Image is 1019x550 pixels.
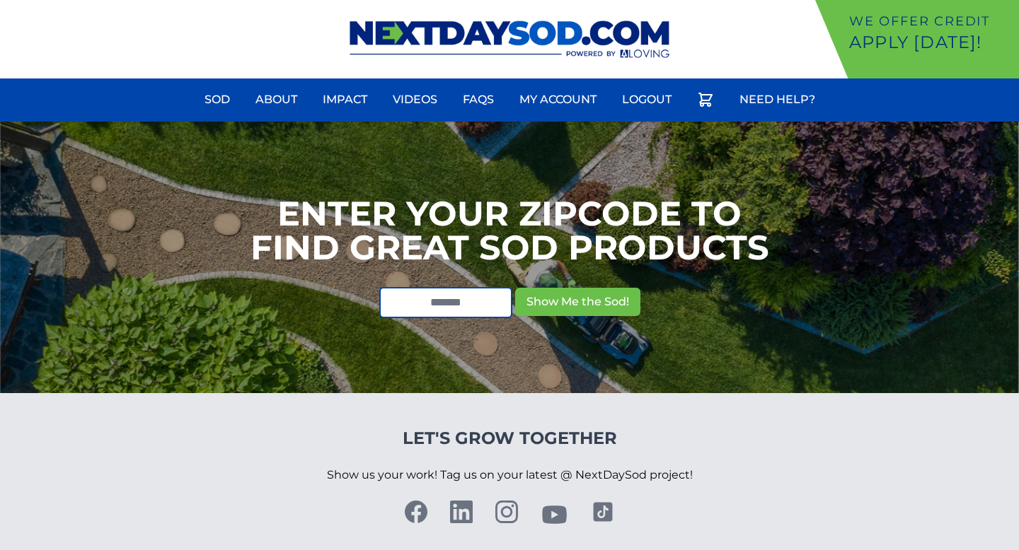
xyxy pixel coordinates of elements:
[731,83,824,117] a: Need Help?
[327,450,693,501] p: Show us your work! Tag us on your latest @ NextDaySod project!
[196,83,238,117] a: Sod
[849,11,1013,31] p: We offer Credit
[384,83,446,117] a: Videos
[454,83,502,117] a: FAQs
[327,427,693,450] h4: Let's Grow Together
[515,288,640,316] button: Show Me the Sod!
[511,83,605,117] a: My Account
[314,83,376,117] a: Impact
[247,83,306,117] a: About
[849,31,1013,54] p: Apply [DATE]!
[614,83,680,117] a: Logout
[251,197,769,264] h1: Enter your Zipcode to Find Great Sod Products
